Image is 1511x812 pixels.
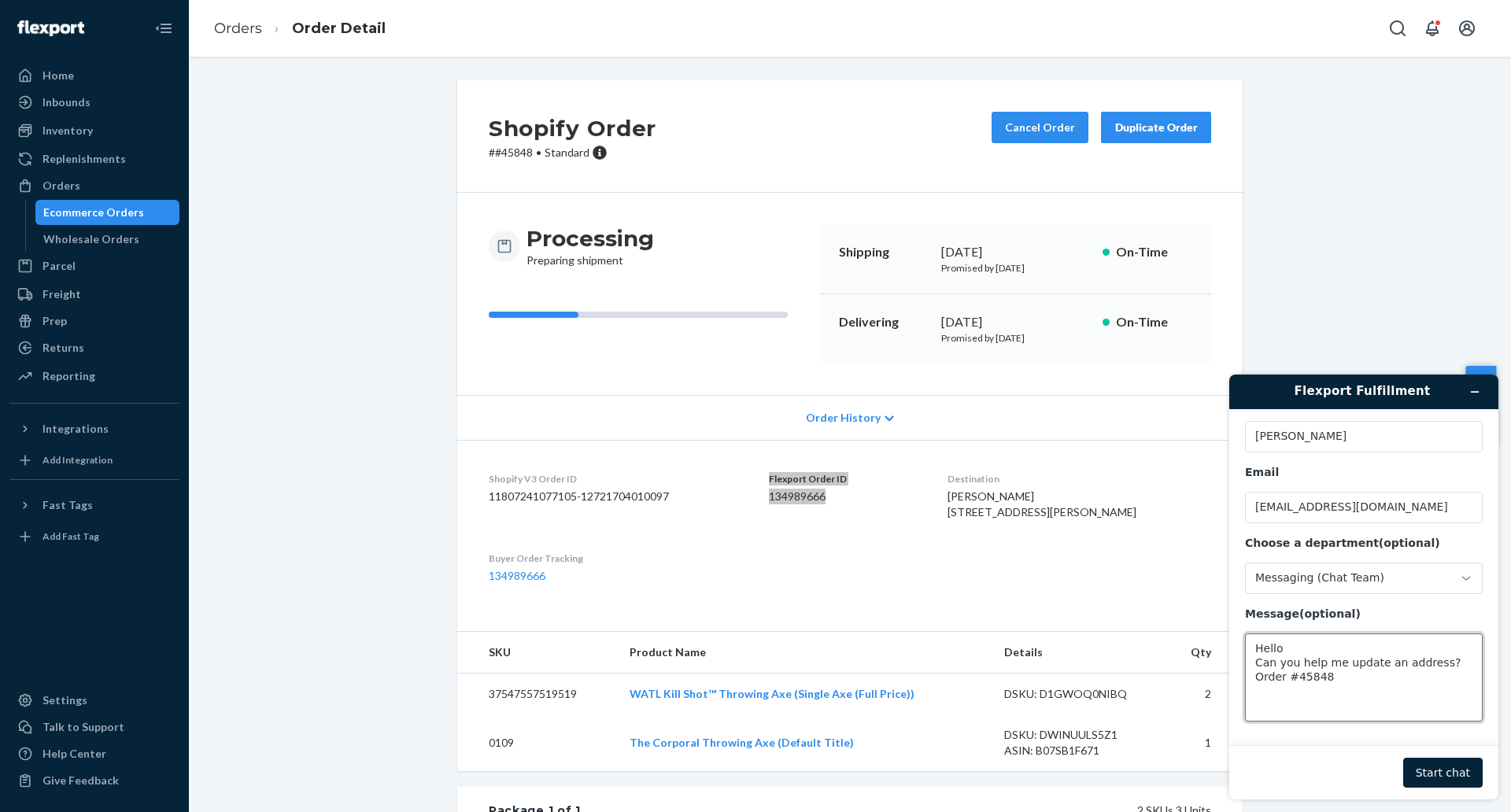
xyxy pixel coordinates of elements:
button: Open notifications [1417,13,1448,44]
div: Freight [42,286,81,302]
td: 1 [1165,714,1243,771]
span: Chat [35,11,67,25]
img: Flexport logo [17,20,84,36]
a: Freight [9,282,179,307]
div: Help Center [42,746,106,762]
h3: Processing [526,224,654,253]
dt: Destination [948,472,1211,485]
button: Give Feedback [9,768,179,793]
div: Prep [42,313,67,329]
div: Wholesale Orders [43,231,139,247]
p: On-Time [1116,313,1192,331]
a: Add Fast Tag [9,524,179,549]
td: 37547557519519 [457,674,617,715]
button: Close Navigation [148,13,179,44]
div: Replenishments [42,151,126,167]
div: Returns [42,340,84,356]
span: Order History [806,410,881,426]
iframe: Find more information here [1217,362,1511,812]
a: WATL Kill Shot™ Throwing Axe (Single Axe (Full Price)) [630,687,914,700]
p: Promised by [DATE] [941,261,1090,275]
a: Parcel [9,253,179,279]
div: Reporting [42,368,95,384]
a: The Corporal Throwing Axe (Default Title) [630,736,854,749]
p: Promised by [DATE] [941,331,1090,345]
div: Settings [42,692,87,708]
span: • [536,146,541,159]
button: Integrations [9,416,179,441]
div: Inventory [42,123,93,138]
span: [PERSON_NAME] [STREET_ADDRESS][PERSON_NAME] [948,489,1136,519]
dt: Shopify V3 Order ID [489,472,744,485]
div: Add Fast Tag [42,530,99,543]
div: Preparing shipment [526,224,654,268]
div: Ecommerce Orders [43,205,144,220]
div: Talk to Support [42,719,124,735]
a: Returns [9,335,179,360]
p: Shipping [839,243,929,261]
div: Home [42,68,74,83]
div: DSKU: DWINUULS5Z1 [1004,727,1152,743]
a: 134989666 [489,569,545,582]
th: Qty [1165,632,1243,674]
div: Orders [42,178,80,194]
p: On-Time [1116,243,1192,261]
h2: Shopify Order [489,112,656,145]
div: ASIN: B07SB1F671 [1004,743,1152,758]
dt: Buyer Order Tracking [489,552,744,565]
td: 2 [1165,674,1243,715]
div: Add Integration [42,453,113,467]
div: Integrations [42,421,109,437]
dd: 134989666 [769,489,922,504]
button: Cancel Order [992,112,1088,143]
a: Orders [214,20,262,37]
a: Add Integration [9,448,179,473]
p: Delivering [839,313,929,331]
a: Replenishments [9,146,179,172]
td: 0109 [457,714,617,771]
div: DSKU: D1GWOQ0NIBQ [1004,686,1152,702]
div: [DATE] [941,243,1090,261]
button: Fast Tags [9,493,179,518]
a: Inbounds [9,90,179,115]
a: Help Center [9,741,179,766]
th: SKU [457,632,617,674]
a: Inventory [9,118,179,143]
a: Prep [9,308,179,334]
a: Settings [9,688,179,713]
a: Ecommerce Orders [35,200,180,225]
a: Wholesale Orders [35,227,180,252]
button: Open Search Box [1382,13,1413,44]
div: [DATE] [941,313,1090,331]
div: Parcel [42,258,76,274]
a: Home [9,63,179,88]
ol: breadcrumbs [201,6,398,52]
button: Duplicate Order [1101,112,1211,143]
dd: 11807241077105-12721704010097 [489,489,744,504]
div: Fast Tags [42,497,93,513]
div: Inbounds [42,94,91,110]
dt: Flexport Order ID [769,472,922,485]
span: Standard [545,146,589,159]
button: Talk to Support [9,714,179,740]
a: Reporting [9,364,179,389]
a: Order Detail [292,20,386,37]
a: Orders [9,173,179,198]
th: Product Name [617,632,992,674]
div: Give Feedback [42,773,119,788]
div: Duplicate Order [1114,120,1198,135]
p: # #45848 [489,145,656,161]
th: Details [992,632,1165,674]
button: Open account menu [1451,13,1483,44]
